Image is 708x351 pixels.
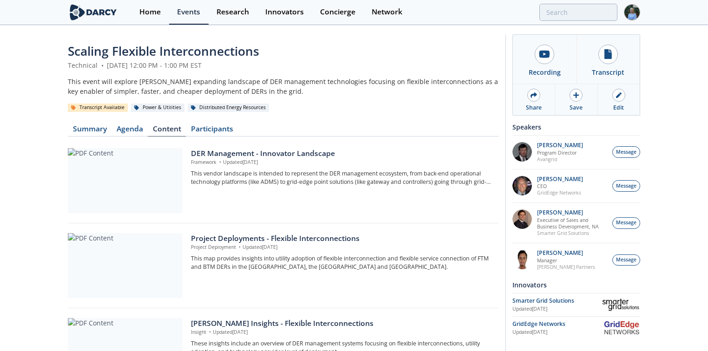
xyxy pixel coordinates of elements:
[526,104,542,112] div: Share
[512,176,532,195] img: 5cfa40ca-9607-453e-bb0e-88ef218409ba
[613,104,624,112] div: Edit
[191,148,492,159] div: DER Management - Innovator Landscape
[191,169,492,187] p: This vendor landscape is intended to represent the DER management ecosystem, from back-end operat...
[177,8,200,16] div: Events
[320,8,355,16] div: Concierge
[537,230,608,236] p: Smarter Grid Solutions
[537,142,583,149] p: [PERSON_NAME]
[512,297,601,305] div: Smarter Grid Solutions
[191,329,492,336] p: Insight Updated [DATE]
[612,180,640,192] button: Message
[601,297,640,312] img: Smarter Grid Solutions
[624,4,640,20] img: Profile
[512,142,532,162] img: af384901-eac7-4694-a3d1-fe84a7d1267e
[512,209,532,229] img: 53acb383-6898-409e-b853-95e6c118264a
[139,8,161,16] div: Home
[512,119,640,135] div: Speakers
[68,77,499,96] div: This event will explore [PERSON_NAME] expanding landscape of DER management technologies focusing...
[537,250,595,256] p: [PERSON_NAME]
[616,149,636,156] span: Message
[513,35,577,84] a: Recording
[537,209,608,216] p: [PERSON_NAME]
[512,320,640,336] a: GridEdge Networks Updated[DATE] GridEdge Networks
[68,4,118,20] img: logo-wide.svg
[131,104,184,112] div: Power & Utilities
[68,104,128,112] div: Transcript Available
[216,8,249,16] div: Research
[208,329,213,335] span: •
[99,61,105,70] span: •
[512,297,640,313] a: Smarter Grid Solutions Updated[DATE] Smarter Grid Solutions
[68,148,499,213] a: PDF Content DER Management - Innovator Landscape Framework •Updated[DATE] This vendor landscape i...
[265,8,304,16] div: Innovators
[616,219,636,227] span: Message
[537,156,583,162] p: Avangrid
[539,4,617,21] input: Advanced Search
[612,146,640,158] button: Message
[191,159,492,166] p: Framework Updated [DATE]
[68,43,259,59] span: Scaling Flexible Interconnections
[616,256,636,264] span: Message
[529,67,561,77] div: Recording
[537,149,583,156] p: Program Director
[612,254,640,266] button: Message
[577,35,640,84] a: Transcript
[512,250,532,269] img: vRBZwDRnSTOrB1qTpmXr
[603,320,640,336] img: GridEdge Networks
[592,67,624,77] div: Transcript
[512,277,640,293] div: Innovators
[237,244,243,250] span: •
[537,189,583,196] p: GridEdge Networks
[191,254,492,272] p: This map provides insights into utility adoption of flexible interconnection and flexible service...
[598,84,640,115] a: Edit
[537,264,595,270] p: [PERSON_NAME] Partners
[68,60,499,70] div: Technical [DATE] 12:00 PM - 1:00 PM EST
[68,125,111,136] a: Summary
[616,182,636,190] span: Message
[191,233,492,244] div: Project Deployments - Flexible Interconnections
[570,104,583,112] div: Save
[188,104,269,112] div: Distributed Energy Resources
[537,217,608,230] p: Executive of Sales and Business Development, NA
[191,318,492,329] div: [PERSON_NAME] Insights - Flexible Interconnections
[111,125,148,136] a: Agenda
[186,125,238,136] a: Participants
[512,305,601,313] div: Updated [DATE]
[537,176,583,182] p: [PERSON_NAME]
[191,244,492,251] p: Project Deployment Updated [DATE]
[68,233,499,298] a: PDF Content Project Deployments - Flexible Interconnections Project Deployment •Updated[DATE] Thi...
[612,217,640,229] button: Message
[512,320,603,328] div: GridEdge Networks
[537,183,583,189] p: CEO
[537,257,595,264] p: Manager
[148,125,186,136] a: Content
[218,159,223,165] span: •
[372,8,402,16] div: Network
[512,329,603,336] div: Updated [DATE]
